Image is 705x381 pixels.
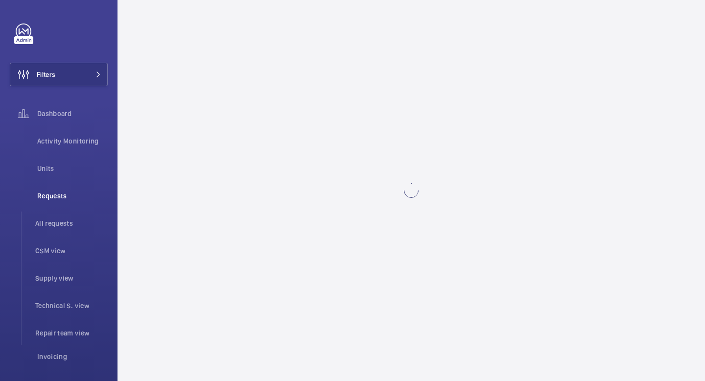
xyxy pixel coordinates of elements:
span: CSM view [35,246,108,256]
span: Invoicing [37,352,108,361]
span: Supply view [35,273,108,283]
button: Filters [10,63,108,86]
span: Requests [37,191,108,201]
span: Units [37,164,108,173]
span: All requests [35,218,108,228]
span: Activity Monitoring [37,136,108,146]
span: Filters [37,70,55,79]
span: Repair team view [35,328,108,338]
span: Technical S. view [35,301,108,310]
span: Dashboard [37,109,108,119]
